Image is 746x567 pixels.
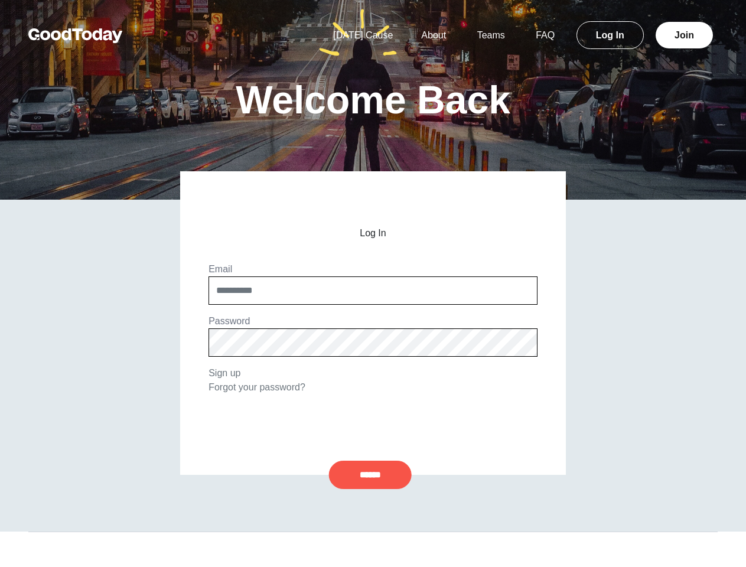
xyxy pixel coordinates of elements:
[28,28,123,43] img: GoodToday
[209,316,250,326] label: Password
[236,80,510,119] h1: Welcome Back
[209,228,537,239] h2: Log In
[209,368,240,378] a: Sign up
[656,22,713,48] a: Join
[319,30,407,40] a: [DATE] Cause
[407,30,460,40] a: About
[209,264,232,274] label: Email
[209,382,305,392] a: Forgot your password?
[522,30,569,40] a: FAQ
[463,30,519,40] a: Teams
[576,21,644,49] a: Log In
